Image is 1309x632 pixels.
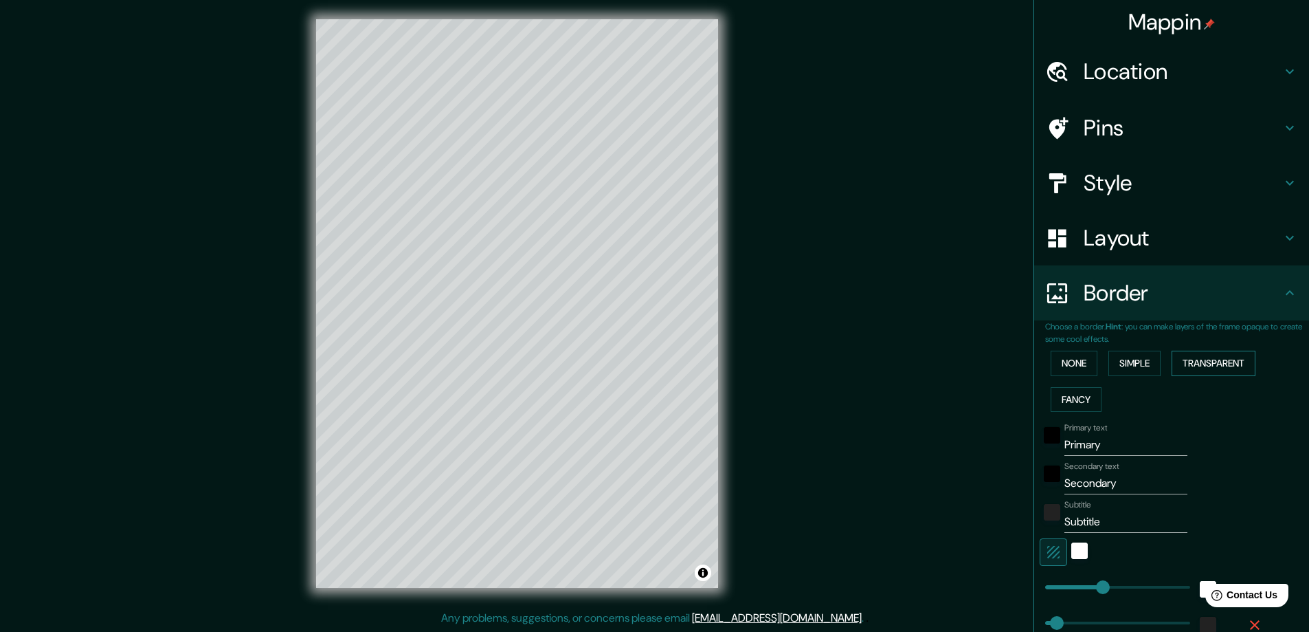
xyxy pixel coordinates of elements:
a: [EMAIL_ADDRESS][DOMAIN_NAME] [692,611,862,625]
button: black [1044,466,1060,482]
p: Any problems, suggestions, or concerns please email . [441,610,864,626]
div: Style [1034,155,1309,210]
h4: Border [1084,279,1282,307]
p: Choose a border. : you can make layers of the frame opaque to create some cool effects. [1045,320,1309,345]
button: Toggle attribution [695,565,711,581]
label: Primary text [1064,422,1107,434]
img: pin-icon.png [1204,19,1215,30]
h4: Location [1084,58,1282,85]
div: Layout [1034,210,1309,265]
button: Simple [1108,351,1161,376]
div: Pins [1034,100,1309,155]
label: Subtitle [1064,499,1091,511]
b: Hint [1106,321,1121,332]
h4: Mappin [1128,8,1216,36]
div: . [866,610,869,626]
h4: Layout [1084,224,1282,252]
div: Border [1034,265,1309,320]
button: None [1051,351,1097,376]
button: color-222222 [1044,504,1060,521]
button: white [1071,543,1088,559]
iframe: Help widget launcher [1187,578,1294,617]
div: . [864,610,866,626]
h4: Style [1084,169,1282,197]
div: Location [1034,44,1309,99]
button: black [1044,427,1060,444]
label: Secondary text [1064,461,1119,472]
button: Fancy [1051,387,1101,413]
button: Transparent [1172,351,1255,376]
h4: Pins [1084,114,1282,142]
